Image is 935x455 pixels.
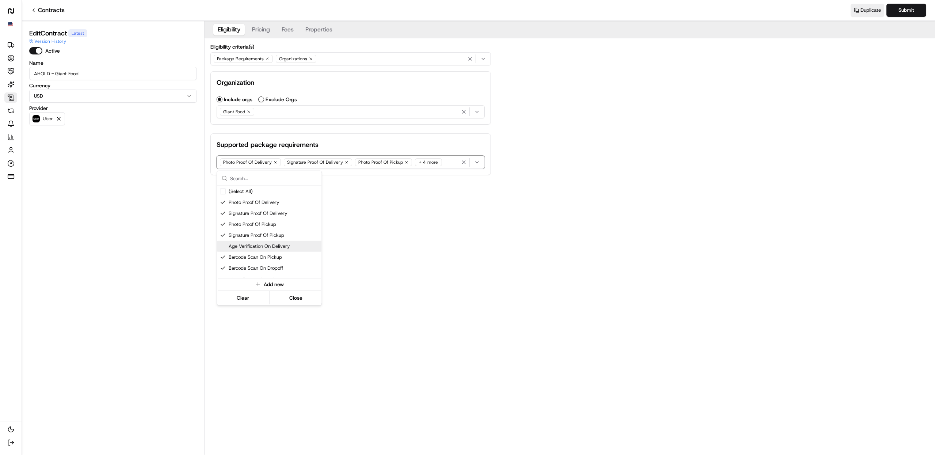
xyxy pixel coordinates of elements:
[230,171,317,186] input: Search...
[271,293,321,303] button: Close
[229,188,253,195] span: (Select All)
[218,279,321,289] button: Add new
[229,265,318,272] span: Barcode Scan On Dropoff
[229,276,318,283] span: Id Verification On Delivery
[229,254,318,261] span: Barcode Scan On Pickup
[229,199,318,206] span: Photo Proof Of Delivery
[218,293,268,303] button: Clear
[217,186,321,305] div: Suggestions
[229,221,318,228] span: Photo Proof Of Pickup
[229,243,318,250] span: Age Verification On Delivery
[229,210,318,217] span: Signature Proof Of Delivery
[229,232,318,239] span: Signature Proof Of Pickup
